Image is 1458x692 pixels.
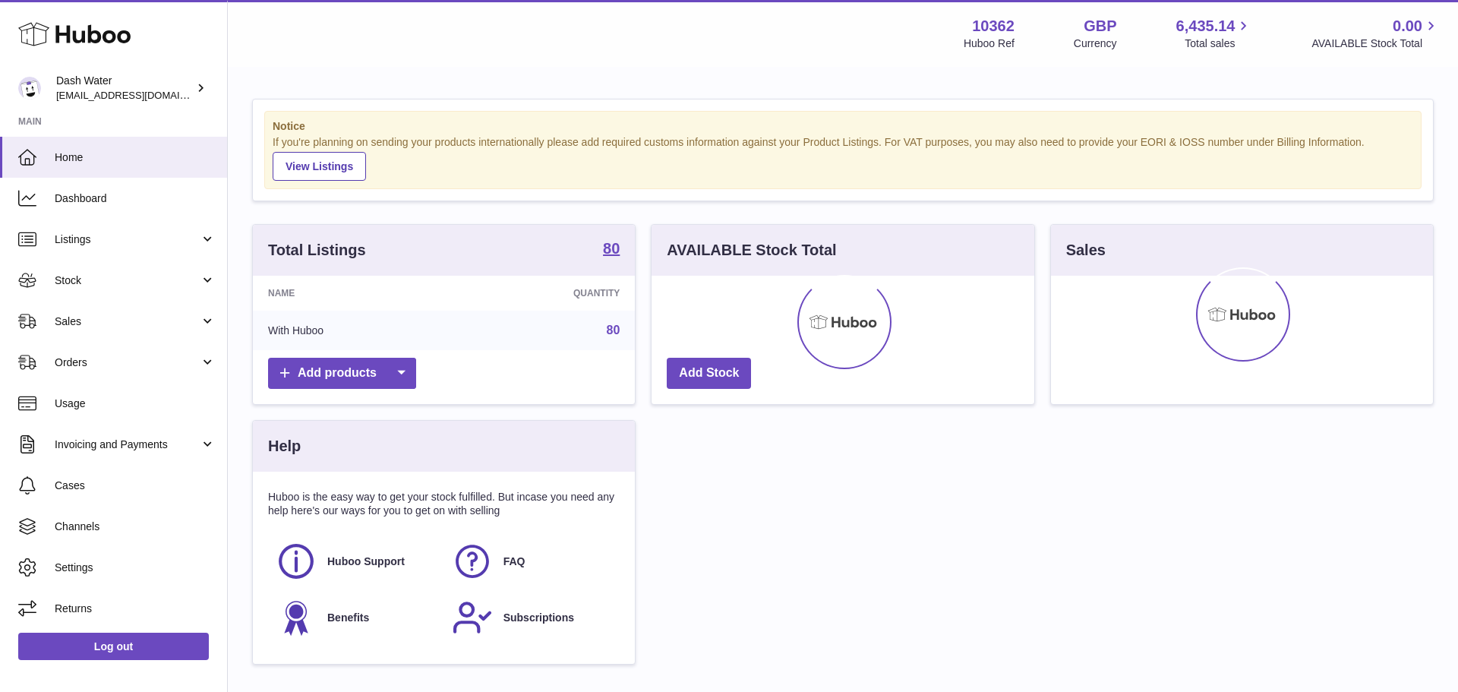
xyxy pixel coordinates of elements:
div: If you're planning on sending your products internationally please add required customs informati... [273,135,1413,181]
span: Cases [55,479,216,493]
span: Subscriptions [503,611,574,625]
strong: Notice [273,119,1413,134]
span: 0.00 [1393,16,1422,36]
th: Name [253,276,455,311]
strong: 10362 [972,16,1015,36]
span: 6,435.14 [1176,16,1236,36]
div: Currency [1074,36,1117,51]
a: Subscriptions [452,597,613,638]
span: Settings [55,561,216,575]
span: FAQ [503,555,525,569]
div: Dash Water [56,74,193,103]
span: Orders [55,355,200,370]
a: Log out [18,633,209,660]
a: Add products [268,358,416,389]
td: With Huboo [253,311,455,350]
a: 80 [603,241,620,259]
strong: GBP [1084,16,1116,36]
h3: Total Listings [268,240,366,261]
span: Invoicing and Payments [55,438,200,452]
span: Total sales [1185,36,1252,51]
a: Benefits [276,597,437,638]
span: Returns [55,602,216,616]
span: Stock [55,273,200,288]
a: 80 [607,324,620,337]
span: Home [55,150,216,165]
span: Huboo Support [327,555,405,569]
a: View Listings [273,152,366,181]
span: Usage [55,397,216,411]
a: 6,435.14 Total sales [1176,16,1253,51]
p: Huboo is the easy way to get your stock fulfilled. But incase you need any help here's our ways f... [268,490,620,519]
span: Listings [55,232,200,247]
div: Huboo Ref [964,36,1015,51]
span: Benefits [327,611,369,625]
h3: Help [268,436,301,457]
h3: AVAILABLE Stock Total [667,240,836,261]
a: 0.00 AVAILABLE Stock Total [1311,16,1440,51]
span: Dashboard [55,191,216,206]
a: Huboo Support [276,541,437,582]
a: Add Stock [667,358,751,389]
span: AVAILABLE Stock Total [1311,36,1440,51]
span: Sales [55,314,200,329]
h3: Sales [1066,240,1106,261]
strong: 80 [603,241,620,256]
img: internalAdmin-10362@internal.huboo.com [18,77,41,100]
a: FAQ [452,541,613,582]
span: [EMAIL_ADDRESS][DOMAIN_NAME] [56,89,223,101]
th: Quantity [455,276,636,311]
span: Channels [55,520,216,534]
